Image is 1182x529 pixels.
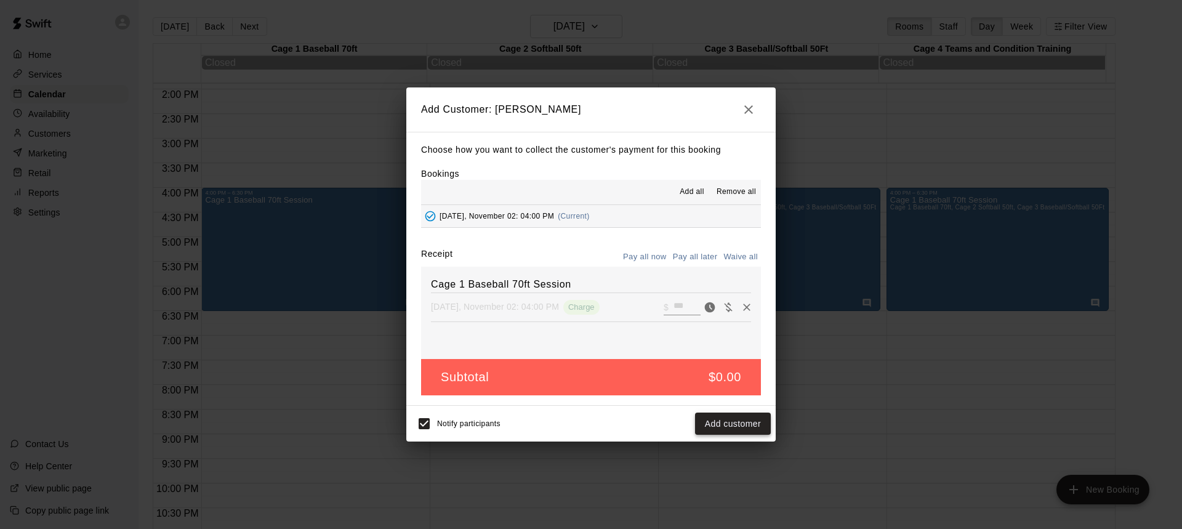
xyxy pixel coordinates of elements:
p: Choose how you want to collect the customer's payment for this booking [421,142,761,158]
h5: $0.00 [709,369,741,386]
span: Add all [680,186,704,198]
label: Receipt [421,248,452,267]
button: Remove all [712,182,761,202]
h2: Add Customer: [PERSON_NAME] [406,87,776,132]
button: Add all [672,182,712,202]
span: (Current) [558,212,590,220]
span: Waive payment [719,301,738,312]
p: $ [664,301,669,313]
button: Remove [738,298,756,317]
button: Added - Collect Payment [421,207,440,225]
button: Pay all later [670,248,721,267]
button: Add customer [695,413,771,435]
button: Waive all [720,248,761,267]
span: Pay now [701,301,719,312]
label: Bookings [421,169,459,179]
p: [DATE], November 02: 04:00 PM [431,301,559,313]
h6: Cage 1 Baseball 70ft Session [431,277,751,293]
button: Added - Collect Payment[DATE], November 02: 04:00 PM(Current) [421,205,761,228]
span: [DATE], November 02: 04:00 PM [440,212,554,220]
h5: Subtotal [441,369,489,386]
span: Notify participants [437,419,501,428]
span: Remove all [717,186,756,198]
button: Pay all now [620,248,670,267]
